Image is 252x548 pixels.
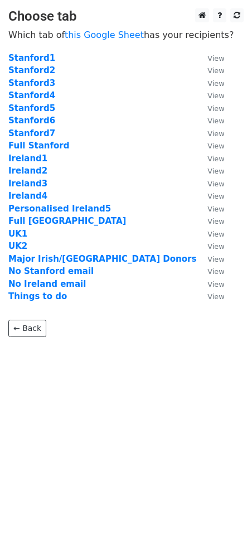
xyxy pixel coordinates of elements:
[8,116,55,126] a: Stanford6
[8,166,47,176] a: Ireland2
[8,216,126,226] a: Full [GEOGRAPHIC_DATA]
[8,128,55,138] a: Stanford7
[207,242,224,251] small: View
[207,280,224,289] small: View
[196,254,224,264] a: View
[8,8,244,25] h3: Choose tab
[207,104,224,113] small: View
[8,229,27,239] a: UK1
[8,291,67,301] a: Things to do
[196,279,224,289] a: View
[207,230,224,238] small: View
[207,180,224,188] small: View
[8,279,86,289] a: No Ireland email
[196,103,224,113] a: View
[196,166,224,176] a: View
[196,65,224,75] a: View
[8,254,196,264] a: Major Irish/[GEOGRAPHIC_DATA] Donors
[196,216,224,226] a: View
[8,65,55,75] a: Stanford2
[8,204,111,214] a: Personalised Ireland5
[8,179,47,189] a: Ireland3
[207,155,224,163] small: View
[8,90,55,100] a: Stanford4
[207,54,224,63] small: View
[207,205,224,213] small: View
[8,103,55,113] a: Stanford5
[196,229,224,239] a: View
[207,117,224,125] small: View
[207,142,224,150] small: View
[8,53,55,63] a: Stanford1
[196,116,224,126] a: View
[207,167,224,175] small: View
[8,29,244,41] p: Which tab of has your recipients?
[196,90,224,100] a: View
[207,217,224,225] small: View
[8,78,55,88] a: Stanford3
[196,241,224,251] a: View
[207,129,224,138] small: View
[8,266,94,276] a: No Stanford email
[196,78,224,88] a: View
[207,66,224,75] small: View
[207,267,224,276] small: View
[207,79,224,88] small: View
[196,204,224,214] a: View
[8,153,47,164] a: Ireland1
[207,255,224,263] small: View
[196,291,224,301] a: View
[207,192,224,200] small: View
[8,320,46,337] a: ← Back
[196,141,224,151] a: View
[196,128,224,138] a: View
[8,141,69,151] a: Full Stanford
[196,53,224,63] a: View
[196,179,224,189] a: View
[65,30,144,40] a: this Google Sheet
[207,292,224,301] small: View
[196,153,224,164] a: View
[196,191,224,201] a: View
[196,266,224,276] a: View
[8,241,27,251] a: UK2
[8,191,47,201] a: Ireland4
[207,92,224,100] small: View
